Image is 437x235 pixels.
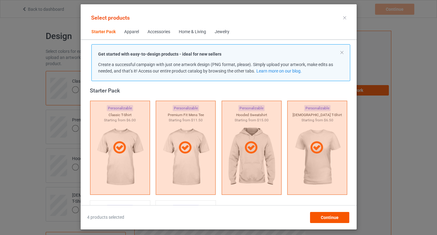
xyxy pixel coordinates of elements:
div: Personalizable [107,205,133,211]
span: Create a successful campaign with just one artwork design (PNG format, please). Simply upload you... [98,62,333,73]
div: Jewelry [215,29,229,35]
span: Continue [320,215,338,220]
a: Learn more on our blog. [256,69,301,73]
span: 4 products selected [87,214,124,221]
div: Starter Pack [90,87,350,94]
div: Accessories [148,29,170,35]
span: Select products [91,14,130,21]
div: Personalizable [172,205,199,211]
div: Home & Living [179,29,206,35]
strong: Get started with easy-to-design products - ideal for new sellers [98,52,221,57]
div: Apparel [124,29,139,35]
div: Continue [310,212,349,223]
span: Starter Pack [87,25,120,39]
